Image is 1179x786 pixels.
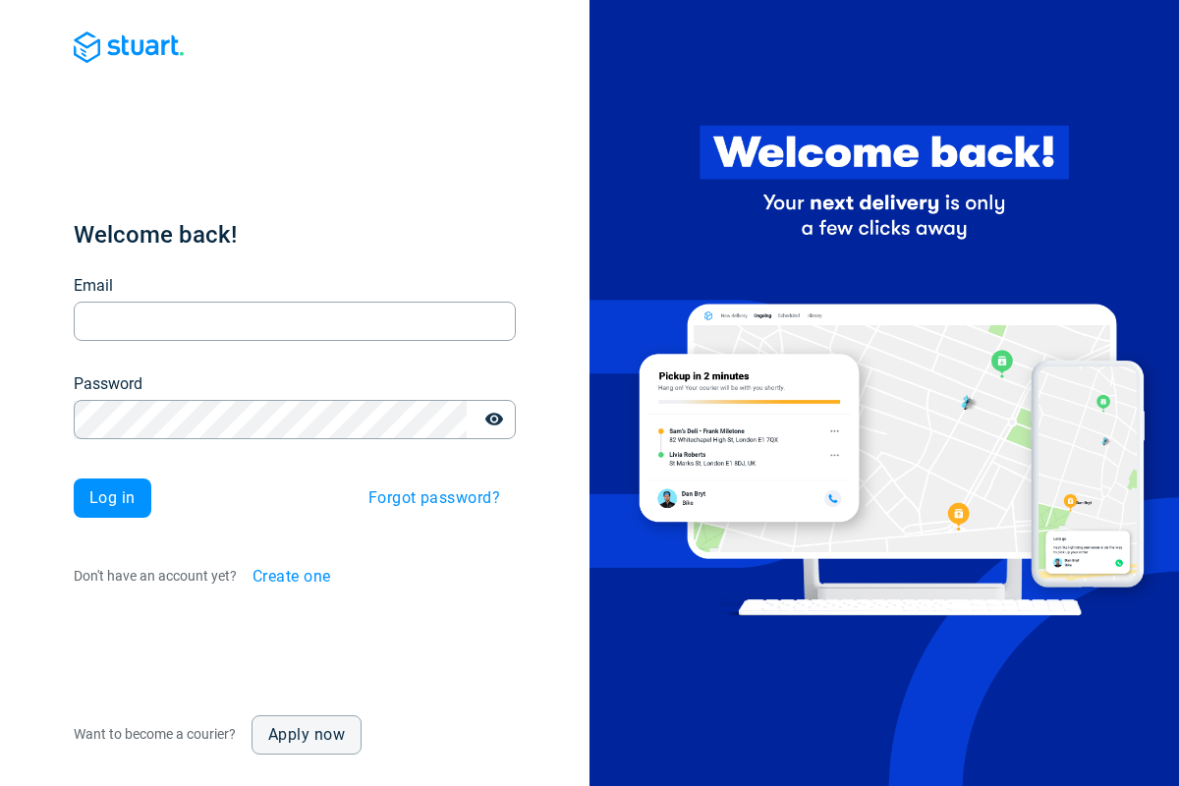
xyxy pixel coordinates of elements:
[368,490,500,506] span: Forgot password?
[353,478,516,518] button: Forgot password?
[252,715,362,755] a: Apply now
[237,557,347,596] button: Create one
[268,727,345,743] span: Apply now
[74,219,516,251] h1: Welcome back!
[74,478,151,518] button: Log in
[74,31,184,63] img: Blue logo
[89,490,136,506] span: Log in
[74,568,237,584] span: Don't have an account yet?
[253,569,331,585] span: Create one
[74,372,142,396] label: Password
[74,274,113,298] label: Email
[74,726,236,742] span: Want to become a courier?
